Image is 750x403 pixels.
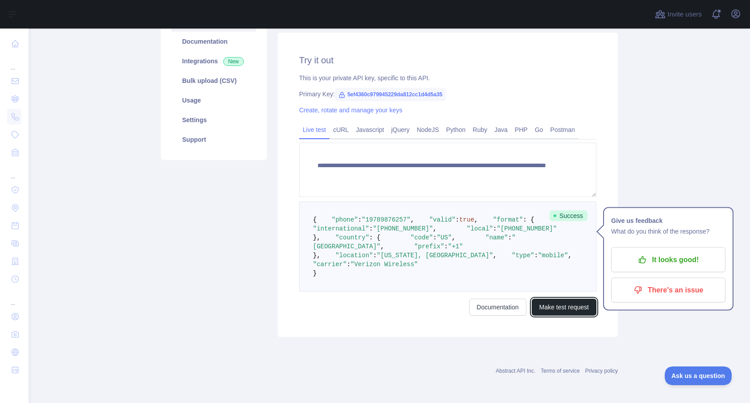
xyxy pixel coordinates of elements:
a: Javascript [352,123,387,137]
span: : [455,216,459,223]
a: Usage [171,90,256,110]
span: , [433,225,437,232]
span: true [459,216,475,223]
span: Invite users [667,9,702,20]
span: : { [523,216,534,223]
a: jQuery [387,123,413,137]
span: New [223,57,244,66]
span: : [444,243,448,250]
span: "[PHONE_NUMBER]" [373,225,433,232]
a: Java [491,123,512,137]
span: "[PHONE_NUMBER]" [497,225,557,232]
button: Make test request [532,299,596,316]
span: } [313,270,317,277]
span: : [493,225,496,232]
span: , [493,252,496,259]
span: : [534,252,538,259]
span: Success [550,210,587,221]
a: Integrations New [171,51,256,71]
div: ... [7,53,21,71]
span: "carrier" [313,261,347,268]
span: "[US_STATE], [GEOGRAPHIC_DATA]" [377,252,493,259]
span: 5ef4360c979945229da812cc1d4d5a35 [335,88,446,101]
span: , [474,216,478,223]
a: Settings [171,110,256,130]
span: : [373,252,376,259]
a: Go [531,123,547,137]
a: Python [442,123,469,137]
div: ... [7,162,21,180]
span: , [410,216,414,223]
a: cURL [329,123,352,137]
h2: Try it out [299,54,596,66]
a: Live test [299,123,329,137]
span: "name" [486,234,508,241]
span: : [369,225,373,232]
span: "+1" [448,243,463,250]
span: "local" [467,225,493,232]
a: Bulk upload (CSV) [171,71,256,90]
span: : [508,234,512,241]
span: "international" [313,225,369,232]
span: }, [313,234,321,241]
button: Invite users [653,7,704,21]
span: "country" [335,234,369,241]
iframe: Toggle Customer Support [665,366,732,385]
div: ... [7,289,21,307]
span: , [380,243,384,250]
span: { [313,216,317,223]
a: Documentation [469,299,526,316]
a: Privacy policy [585,368,618,374]
p: What do you think of the response? [611,226,725,237]
a: NodeJS [413,123,442,137]
span: , [452,234,455,241]
span: }, [313,252,321,259]
a: Support [171,130,256,149]
span: "type" [512,252,534,259]
span: "location" [335,252,373,259]
a: Postman [547,123,579,137]
span: : [433,234,437,241]
span: "format" [493,216,523,223]
div: This is your private API key, specific to this API. [299,74,596,82]
span: , [568,252,571,259]
div: Primary Key: [299,90,596,99]
span: : [347,261,350,268]
span: "mobile" [538,252,568,259]
span: "phone" [332,216,358,223]
a: Create, rotate and manage your keys [299,107,402,114]
span: "code" [410,234,433,241]
h1: Give us feedback [611,215,725,226]
span: "valid" [429,216,455,223]
a: PHP [511,123,531,137]
a: Abstract API Inc. [496,368,536,374]
span: "19789876257" [362,216,410,223]
span: "US" [437,234,452,241]
span: : { [369,234,380,241]
a: Documentation [171,32,256,51]
span: "Verizon Wireless" [350,261,418,268]
span: "prefix" [414,243,444,250]
a: Ruby [469,123,491,137]
a: Terms of service [541,368,579,374]
span: : [358,216,362,223]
